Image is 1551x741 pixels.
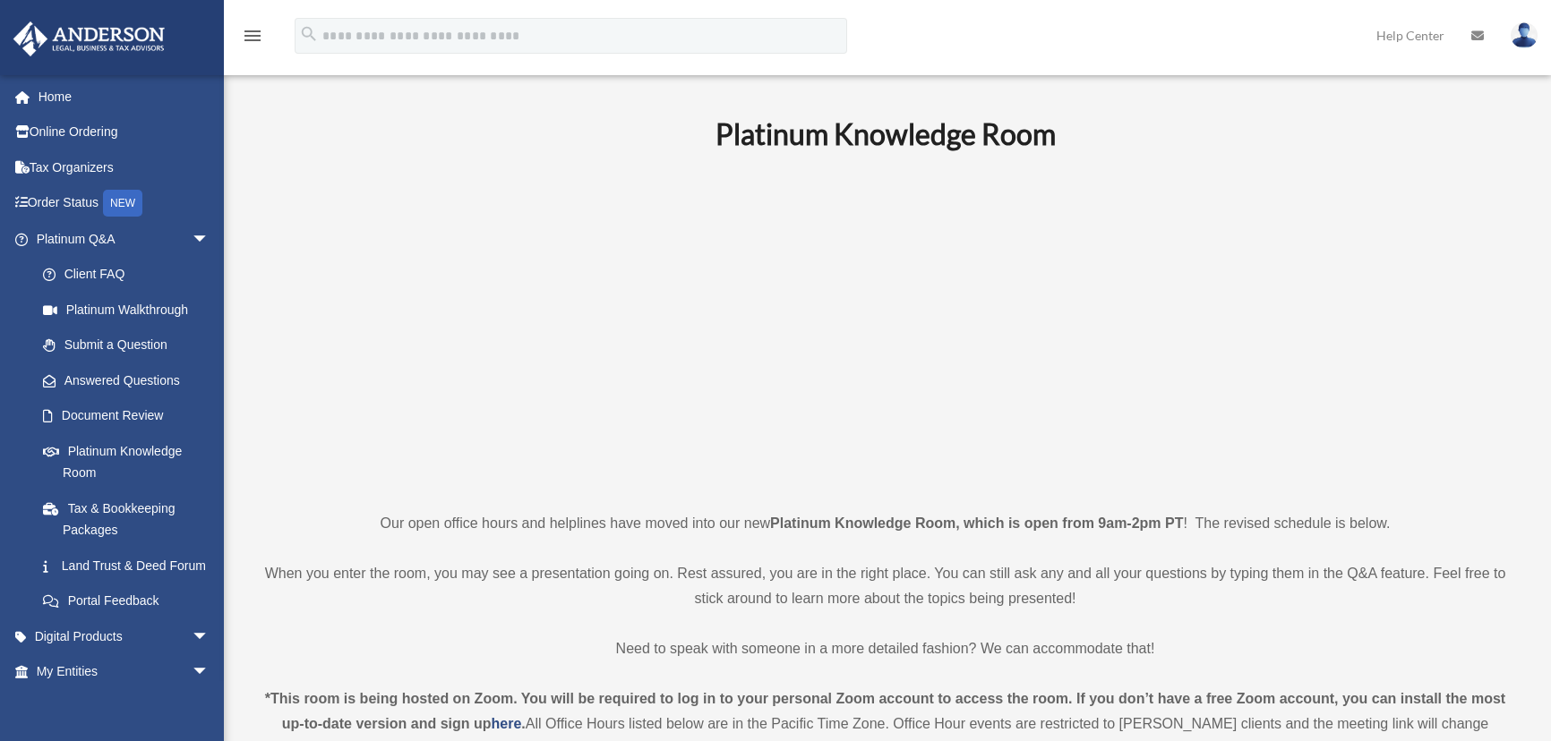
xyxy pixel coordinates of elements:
a: My Entitiesarrow_drop_down [13,654,236,690]
a: Document Review [25,398,236,434]
a: Tax Organizers [13,149,236,185]
strong: . [521,716,525,731]
a: Submit a Question [25,328,236,363]
i: search [299,24,319,44]
span: arrow_drop_down [192,618,227,655]
a: Order StatusNEW [13,185,236,222]
i: menu [242,25,263,47]
p: Need to speak with someone in a more detailed fashion? We can accommodate that! [255,636,1515,661]
a: Answered Questions [25,362,236,398]
a: Platinum Q&Aarrow_drop_down [13,221,236,257]
a: Tax & Bookkeeping Packages [25,490,236,548]
img: User Pic [1511,22,1538,48]
span: arrow_drop_down [192,221,227,258]
a: Portal Feedback [25,583,236,619]
div: NEW [103,190,142,217]
p: Our open office hours and helplines have moved into our new ! The revised schedule is below. [255,511,1515,536]
img: Anderson Advisors Platinum Portal [8,21,170,56]
iframe: 231110_Toby_KnowledgeRoom [617,175,1154,478]
a: here [492,716,522,731]
a: Client FAQ [25,257,236,293]
b: Platinum Knowledge Room [716,116,1056,151]
span: arrow_drop_down [192,654,227,691]
p: When you enter the room, you may see a presentation going on. Rest assured, you are in the right ... [255,561,1515,611]
a: Home [13,79,236,115]
a: Digital Productsarrow_drop_down [13,618,236,654]
strong: *This room is being hosted on Zoom. You will be required to log in to your personal Zoom account ... [265,691,1505,731]
a: Platinum Knowledge Room [25,433,227,490]
a: menu [242,31,263,47]
a: Land Trust & Deed Forum [25,548,236,583]
strong: Platinum Knowledge Room, which is open from 9am-2pm PT [770,515,1183,531]
a: Platinum Walkthrough [25,292,236,328]
a: Online Ordering [13,115,236,150]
